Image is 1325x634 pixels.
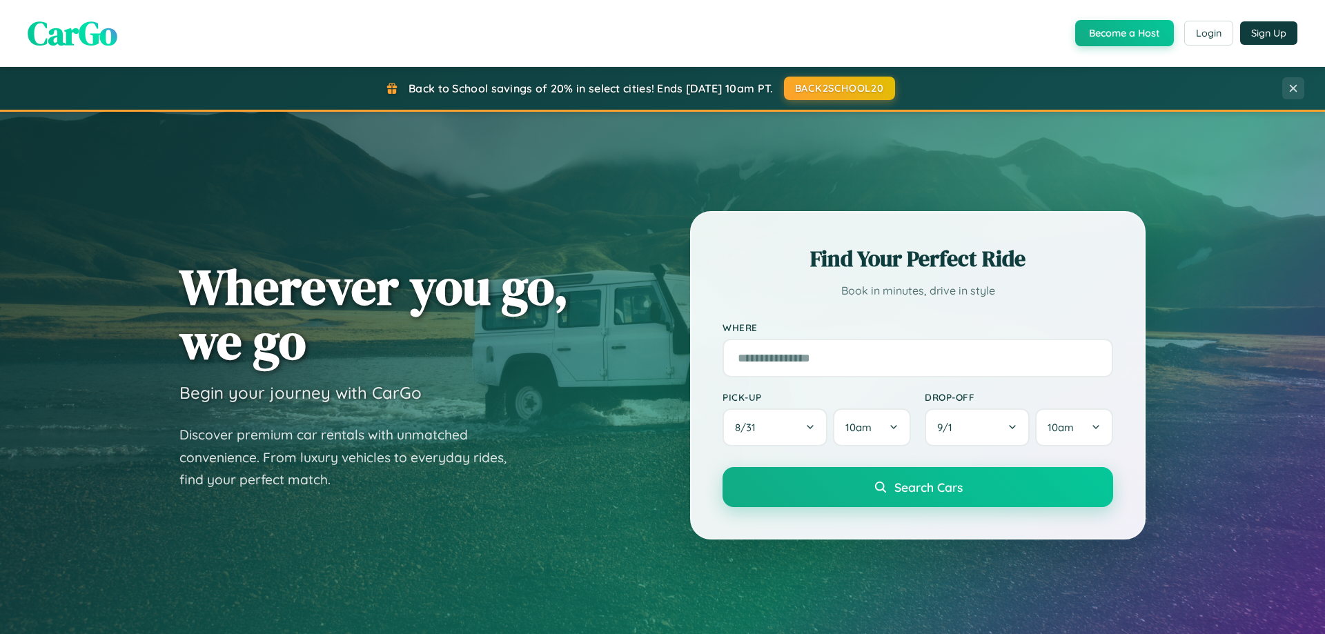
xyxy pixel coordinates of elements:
label: Pick-up [723,391,911,403]
button: 9/1 [925,408,1030,446]
label: Where [723,321,1113,333]
button: Become a Host [1075,20,1174,46]
button: 8/31 [723,408,827,446]
span: Back to School savings of 20% in select cities! Ends [DATE] 10am PT. [409,81,773,95]
span: Search Cars [894,479,963,495]
button: 10am [1035,408,1113,446]
button: Login [1184,21,1233,46]
span: CarGo [28,10,117,56]
h3: Begin your journey with CarGo [179,382,422,403]
p: Discover premium car rentals with unmatched convenience. From luxury vehicles to everyday rides, ... [179,424,524,491]
button: Search Cars [723,467,1113,507]
button: BACK2SCHOOL20 [784,77,895,100]
button: Sign Up [1240,21,1297,45]
span: 8 / 31 [735,421,763,434]
span: 10am [845,421,872,434]
label: Drop-off [925,391,1113,403]
button: 10am [833,408,911,446]
span: 10am [1048,421,1074,434]
span: 9 / 1 [937,421,959,434]
h2: Find Your Perfect Ride [723,244,1113,274]
h1: Wherever you go, we go [179,259,569,368]
p: Book in minutes, drive in style [723,281,1113,301]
